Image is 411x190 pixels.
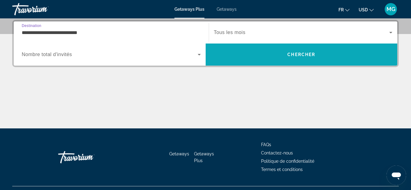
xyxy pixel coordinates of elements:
[261,150,293,155] a: Contactez-nous
[22,24,41,28] span: Destination
[206,44,398,66] button: Search
[261,167,303,172] a: Termes et conditions
[194,151,214,163] a: Getaways Plus
[174,7,204,12] a: Getaways Plus
[214,30,245,35] span: Tous les mois
[14,21,397,66] div: Search widget
[338,5,349,14] button: Change language
[387,6,395,12] span: MG
[387,165,406,185] iframe: Bouton de lancement de la fenêtre de messagerie
[58,148,119,166] a: Go Home
[22,29,201,36] input: Select destination
[287,52,315,57] span: Chercher
[169,151,189,156] a: Getaways
[383,3,399,16] button: User Menu
[22,52,72,57] span: Nombre total d'invités
[12,1,73,17] a: Travorium
[338,7,344,12] span: fr
[261,159,314,164] a: Politique de confidentialité
[359,5,374,14] button: Change currency
[217,7,237,12] a: Getaways
[261,142,271,147] a: FAQs
[359,7,368,12] span: USD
